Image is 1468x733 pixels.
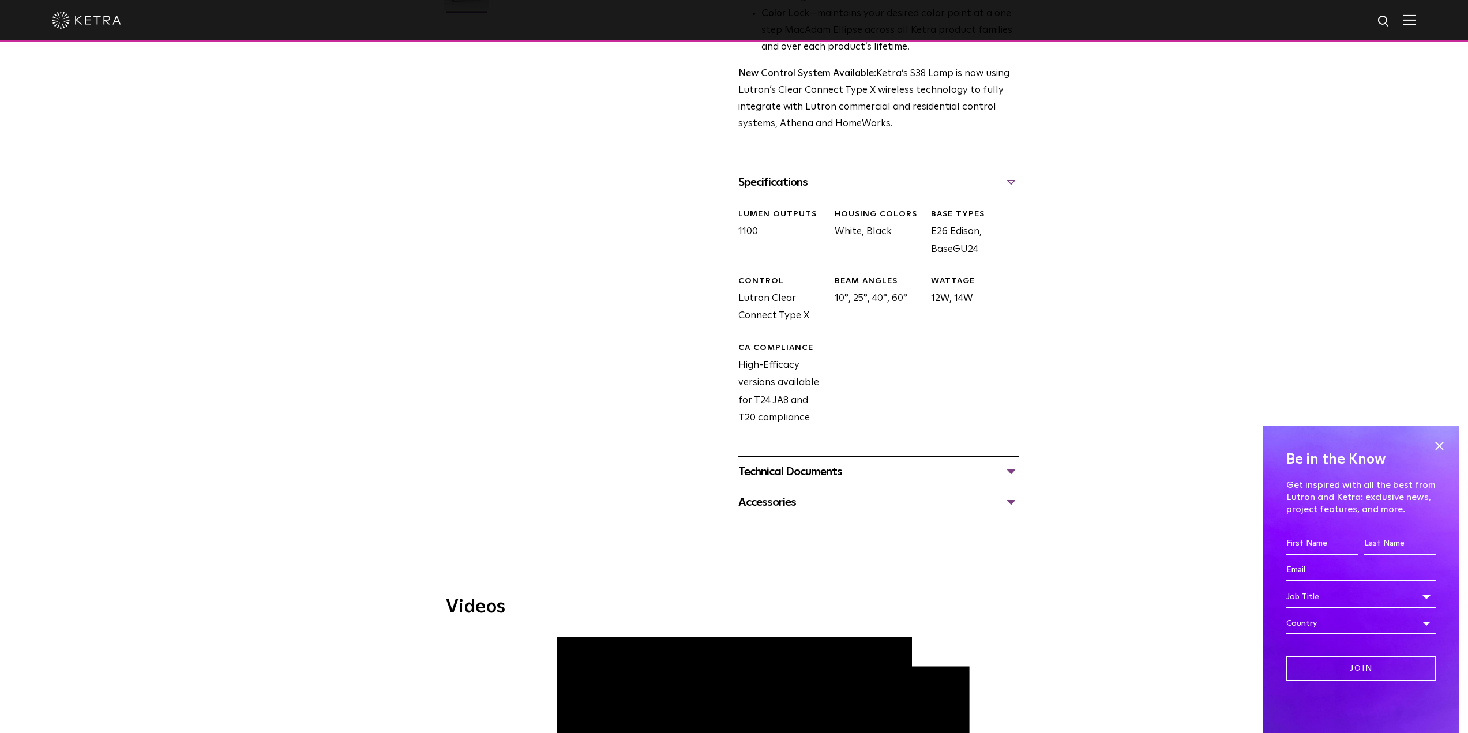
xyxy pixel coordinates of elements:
div: HOUSING COLORS [835,209,922,220]
div: LUMEN OUTPUTS [738,209,826,220]
strong: New Control System Available: [738,69,876,78]
div: E26 Edison, BaseGU24 [922,209,1019,258]
h3: Videos [446,598,1023,617]
div: WATTAGE [931,276,1019,287]
img: search icon [1377,14,1391,29]
div: Specifications [738,173,1019,191]
div: BASE TYPES [931,209,1019,220]
p: Ketra’s S38 Lamp is now using Lutron’s Clear Connect Type X wireless technology to fully integrat... [738,66,1019,133]
input: Email [1286,559,1436,581]
img: Hamburger%20Nav.svg [1403,14,1416,25]
h4: Be in the Know [1286,449,1436,471]
div: Job Title [1286,586,1436,608]
img: ketra-logo-2019-white [52,12,121,29]
input: First Name [1286,533,1358,555]
div: Lutron Clear Connect Type X [730,276,826,325]
input: Join [1286,656,1436,681]
input: Last Name [1364,533,1436,555]
div: Accessories [738,493,1019,512]
div: 1100 [730,209,826,258]
div: Country [1286,612,1436,634]
div: CONTROL [738,276,826,287]
div: Technical Documents [738,463,1019,481]
div: High-Efficacy versions available for T24 JA8 and T20 compliance [730,343,826,427]
div: 12W, 14W [922,276,1019,325]
div: 10°, 25°, 40°, 60° [826,276,922,325]
div: White, Black [826,209,922,258]
p: Get inspired with all the best from Lutron and Ketra: exclusive news, project features, and more. [1286,479,1436,515]
div: CA Compliance [738,343,826,354]
div: BEAM ANGLES [835,276,922,287]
